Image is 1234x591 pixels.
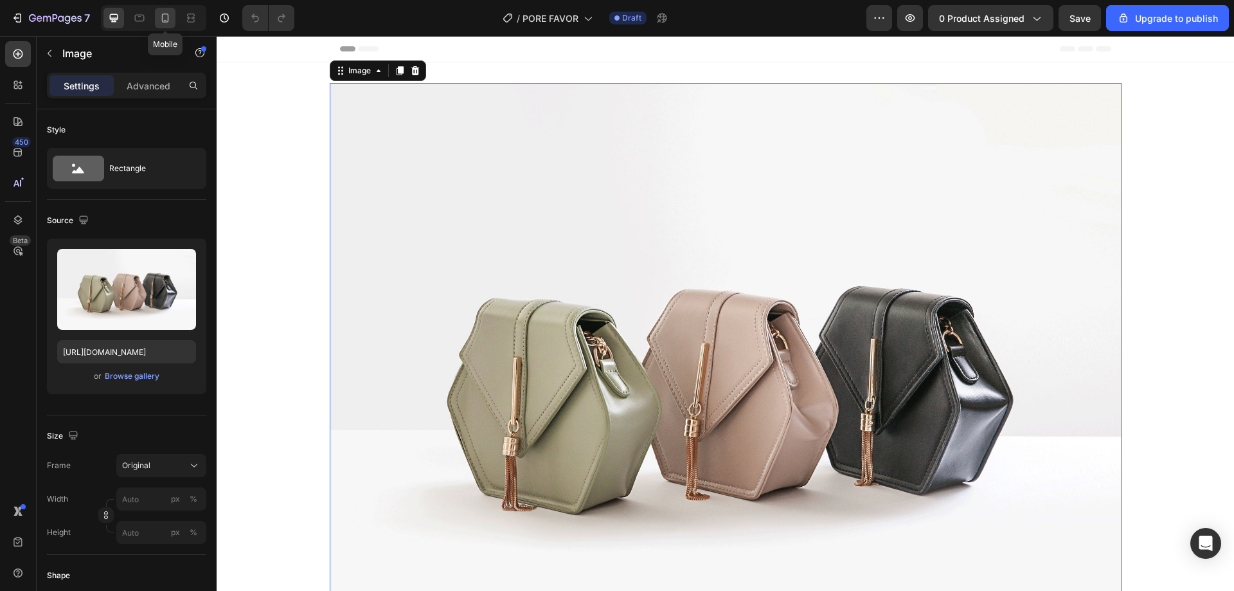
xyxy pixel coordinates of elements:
button: px [186,525,201,540]
label: Width [47,493,68,505]
div: Style [47,124,66,136]
input: https://example.com/image.jpg [57,340,196,363]
div: % [190,527,197,538]
div: 450 [12,137,31,147]
img: preview-image [57,249,196,330]
button: 7 [5,5,96,31]
input: px% [116,521,206,544]
div: Upgrade to publish [1117,12,1218,25]
p: Image [62,46,172,61]
button: % [168,491,183,507]
span: Save [1069,13,1091,24]
button: Browse gallery [104,370,160,383]
span: PORE FAVOR [523,12,578,25]
iframe: Design area [217,36,1234,591]
button: % [168,525,183,540]
div: Beta [10,235,31,246]
p: 7 [84,10,90,26]
div: px [171,493,180,505]
button: 0 product assigned [928,5,1053,31]
span: Original [122,460,150,471]
button: Original [116,454,206,477]
div: Rectangle [109,154,188,183]
input: px% [116,487,206,511]
div: Undo/Redo [242,5,294,31]
span: 0 product assigned [939,12,1024,25]
div: Browse gallery [105,370,159,382]
span: Draft [622,12,641,24]
button: Upgrade to publish [1106,5,1229,31]
p: Settings [64,79,100,93]
label: Frame [47,460,71,471]
div: Open Intercom Messenger [1190,528,1221,559]
span: / [517,12,520,25]
label: Height [47,527,71,538]
button: Save [1059,5,1101,31]
div: Size [47,428,81,445]
div: px [171,527,180,538]
div: Shape [47,570,70,581]
span: or [94,368,102,384]
div: % [190,493,197,505]
button: px [186,491,201,507]
p: Advanced [127,79,170,93]
div: Source [47,212,91,230]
